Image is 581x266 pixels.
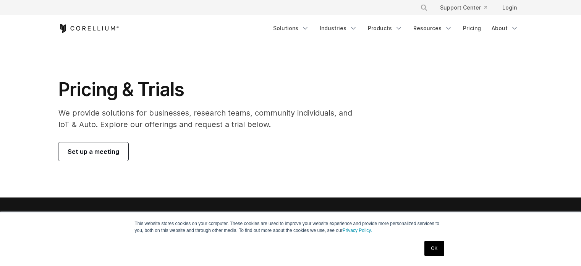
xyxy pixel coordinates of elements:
a: Solutions [269,21,314,35]
a: Support Center [434,1,493,15]
a: About [487,21,523,35]
button: Search [417,1,431,15]
a: OK [424,241,444,256]
span: Set up a meeting [68,147,119,156]
div: Navigation Menu [269,21,523,35]
a: Industries [315,21,362,35]
a: Set up a meeting [58,142,128,161]
h1: Pricing & Trials [58,78,363,101]
a: Products [363,21,407,35]
a: Resources [409,21,457,35]
p: We provide solutions for businesses, research teams, community individuals, and IoT & Auto. Explo... [58,107,363,130]
a: Privacy Policy. [343,228,372,233]
div: Navigation Menu [411,1,523,15]
a: Pricing [458,21,486,35]
p: This website stores cookies on your computer. These cookies are used to improve your website expe... [135,220,447,234]
a: Corellium Home [58,24,119,33]
a: Login [496,1,523,15]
